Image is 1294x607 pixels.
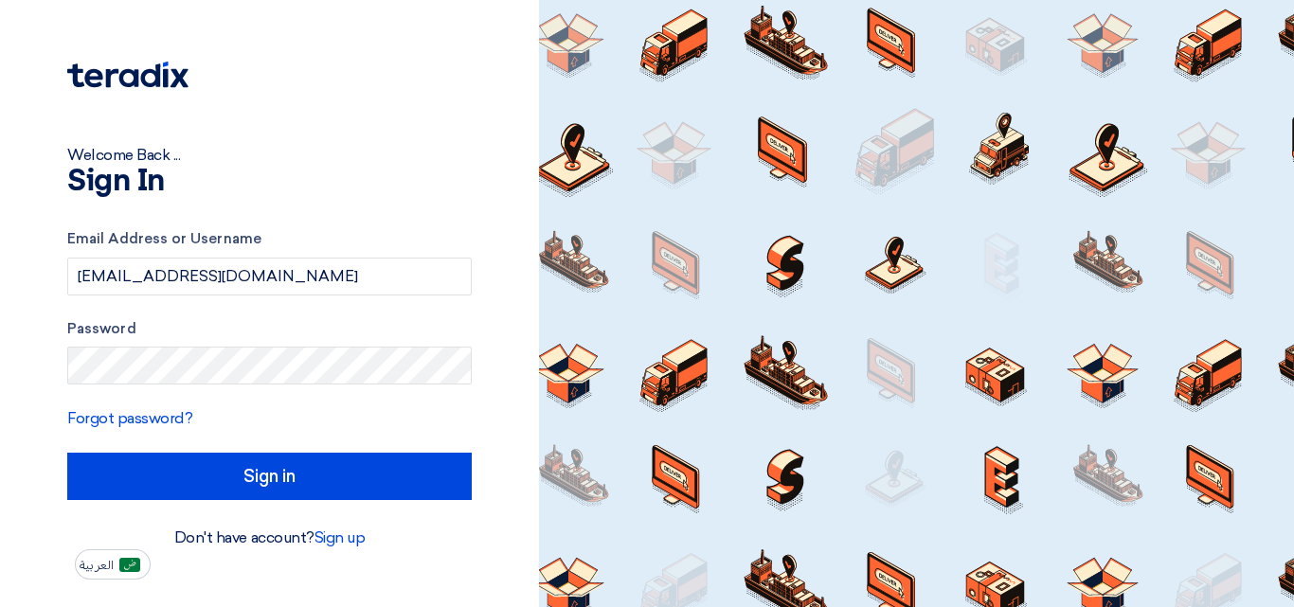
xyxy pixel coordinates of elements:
[119,558,140,572] img: ar-AR.png
[67,409,192,427] a: Forgot password?
[67,167,472,197] h1: Sign In
[67,144,472,167] div: Welcome Back ...
[315,528,366,546] a: Sign up
[80,559,114,572] span: العربية
[67,527,472,549] div: Don't have account?
[67,258,472,295] input: Enter your business email or username
[67,453,472,500] input: Sign in
[75,549,151,580] button: العربية
[67,62,189,88] img: Teradix logo
[67,318,472,340] label: Password
[67,228,472,250] label: Email Address or Username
